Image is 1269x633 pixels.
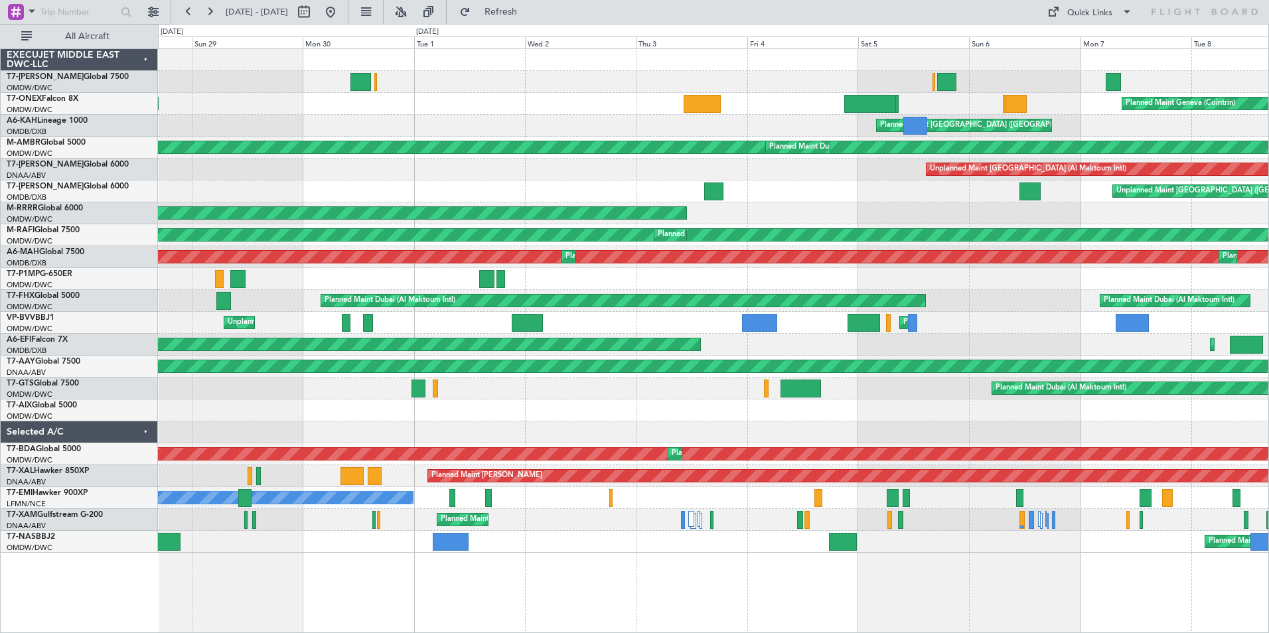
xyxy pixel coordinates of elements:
[15,26,144,47] button: All Aircraft
[7,171,46,180] a: DNAA/ABV
[7,346,46,356] a: OMDB/DXB
[7,467,34,475] span: T7-XAL
[7,411,52,421] a: OMDW/DWC
[7,477,46,487] a: DNAA/ABV
[7,270,40,278] span: T7-P1MP
[414,36,525,48] div: Tue 1
[161,27,183,38] div: [DATE]
[7,368,46,378] a: DNAA/ABV
[416,27,439,38] div: [DATE]
[7,182,84,190] span: T7-[PERSON_NAME]
[7,83,52,93] a: OMDW/DWC
[226,6,288,18] span: [DATE] - [DATE]
[228,313,385,332] div: Unplanned Maint Nice ([GEOGRAPHIC_DATA])
[7,324,52,334] a: OMDW/DWC
[1041,1,1139,23] button: Quick Links
[7,499,46,509] a: LFMN/NCE
[7,445,36,453] span: T7-BDA
[303,36,413,48] div: Mon 30
[7,533,55,541] a: T7-NASBBJ2
[35,32,140,41] span: All Aircraft
[7,336,68,344] a: A6-EFIFalcon 7X
[7,455,52,465] a: OMDW/DWC
[7,336,31,344] span: A6-EFI
[431,466,542,486] div: Planned Maint [PERSON_NAME]
[7,73,129,81] a: T7-[PERSON_NAME]Global 7500
[7,95,78,103] a: T7-ONEXFalcon 8X
[192,36,303,48] div: Sun 29
[858,36,969,48] div: Sat 5
[7,467,89,475] a: T7-XALHawker 850XP
[1067,7,1112,20] div: Quick Links
[7,445,81,453] a: T7-BDAGlobal 5000
[7,95,42,103] span: T7-ONEX
[525,36,636,48] div: Wed 2
[7,182,129,190] a: T7-[PERSON_NAME]Global 6000
[7,248,84,256] a: A6-MAHGlobal 7500
[7,292,80,300] a: T7-FHXGlobal 5000
[1081,36,1191,48] div: Mon 7
[7,226,80,234] a: M-RAFIGlobal 7500
[7,258,46,268] a: OMDB/DXB
[7,358,80,366] a: T7-AAYGlobal 7500
[7,127,46,137] a: OMDB/DXB
[7,117,88,125] a: A6-KAHLineage 1000
[565,247,696,267] div: Planned Maint Dubai (Al Maktoum Intl)
[996,378,1126,398] div: Planned Maint Dubai (Al Maktoum Intl)
[7,489,88,497] a: T7-EMIHawker 900XP
[7,511,37,519] span: T7-XAM
[969,36,1080,48] div: Sun 6
[1104,291,1234,311] div: Planned Maint Dubai (Al Maktoum Intl)
[7,226,35,234] span: M-RAFI
[7,139,86,147] a: M-AMBRGlobal 5000
[7,204,83,212] a: M-RRRRGlobal 6000
[7,149,52,159] a: OMDW/DWC
[7,139,40,147] span: M-AMBR
[7,380,34,387] span: T7-GTS
[1126,94,1235,113] div: Planned Maint Geneva (Cointrin)
[672,444,802,464] div: Planned Maint Dubai (Al Maktoum Intl)
[7,270,72,278] a: T7-P1MPG-650ER
[7,302,52,312] a: OMDW/DWC
[7,248,39,256] span: A6-MAH
[325,291,455,311] div: Planned Maint Dubai (Al Maktoum Intl)
[7,214,52,224] a: OMDW/DWC
[7,543,52,553] a: OMDW/DWC
[7,314,35,322] span: VP-BVV
[7,401,77,409] a: T7-AIXGlobal 5000
[453,1,533,23] button: Refresh
[636,36,747,48] div: Thu 3
[7,489,33,497] span: T7-EMI
[7,161,84,169] span: T7-[PERSON_NAME]
[7,389,52,399] a: OMDW/DWC
[473,7,529,17] span: Refresh
[7,105,52,115] a: OMDW/DWC
[441,510,590,529] div: Planned Maint Abuja ([PERSON_NAME] Intl)
[7,358,35,366] span: T7-AAY
[747,36,858,48] div: Fri 4
[7,280,52,290] a: OMDW/DWC
[7,161,129,169] a: T7-[PERSON_NAME]Global 6000
[930,159,1126,179] div: Unplanned Maint [GEOGRAPHIC_DATA] (Al Maktoum Intl)
[7,204,38,212] span: M-RRRR
[40,2,117,22] input: Trip Number
[7,117,37,125] span: A6-KAH
[7,533,36,541] span: T7-NAS
[7,314,54,322] a: VP-BVVBBJ1
[7,380,79,387] a: T7-GTSGlobal 7500
[769,137,900,157] div: Planned Maint Dubai (Al Maktoum Intl)
[7,292,35,300] span: T7-FHX
[7,401,32,409] span: T7-AIX
[903,313,1001,332] div: Planned Maint Genoa (Sestri)
[658,225,788,245] div: Planned Maint Dubai (Al Maktoum Intl)
[7,511,103,519] a: T7-XAMGulfstream G-200
[7,73,84,81] span: T7-[PERSON_NAME]
[880,115,1089,135] div: Planned Maint [GEOGRAPHIC_DATA] ([GEOGRAPHIC_DATA])
[7,236,52,246] a: OMDW/DWC
[7,192,46,202] a: OMDB/DXB
[7,521,46,531] a: DNAA/ABV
